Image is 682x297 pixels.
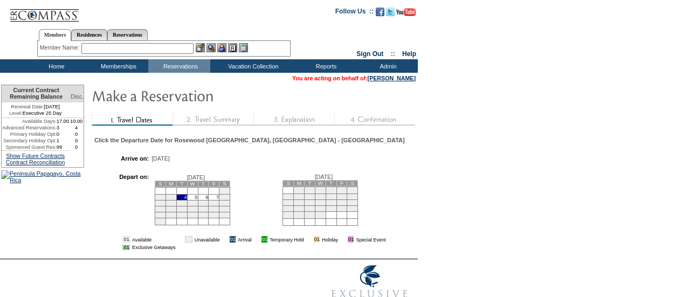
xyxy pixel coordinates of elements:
[9,110,23,116] span: Level:
[283,205,294,211] td: 21
[294,194,305,199] td: 8
[386,8,395,16] img: Follow us on Twitter
[94,137,405,143] div: Click the Departure Date for Rosewood [GEOGRAPHIC_DATA], [GEOGRAPHIC_DATA] - [GEOGRAPHIC_DATA]
[283,194,294,199] td: 7
[195,236,220,243] td: Unavailable
[107,29,148,40] a: Reservations
[386,11,395,17] a: Follow us on Twitter
[40,43,81,52] div: Member Name:
[100,155,149,162] td: Arrive on:
[92,85,307,106] img: Make Reservation
[195,195,197,200] a: 5
[209,206,219,212] td: 21
[238,236,252,243] td: Arrival
[86,59,148,73] td: Memberships
[347,199,358,205] td: 20
[326,199,336,205] td: 18
[1,170,84,183] img: Peninsula Papagayo, Costa Rica
[219,212,230,218] td: 29
[305,180,315,186] td: T
[347,180,358,186] td: S
[305,194,315,199] td: 9
[57,131,70,137] td: 0
[69,125,84,131] td: 4
[315,174,333,180] span: [DATE]
[219,194,230,200] td: 8
[219,206,230,212] td: 22
[294,211,305,218] td: 29
[2,85,69,102] td: Current Contract Remaining Balance
[71,29,107,40] a: Residences
[2,144,57,150] td: Sponsored Guest Res:
[283,199,294,205] td: 14
[198,206,209,212] td: 20
[305,199,315,205] td: 16
[305,211,315,218] td: 30
[305,187,315,194] td: 2
[57,137,70,144] td: 1
[196,43,205,52] img: b_edit.gif
[57,144,70,150] td: 99
[132,236,176,243] td: Available
[217,43,226,52] img: Impersonate
[92,114,173,126] img: step1_state2.gif
[187,200,198,206] td: 12
[2,110,69,118] td: Executive 25 Day
[326,180,336,186] td: T
[176,181,187,187] td: T
[336,205,347,211] td: 26
[315,187,326,194] td: 3
[2,137,57,144] td: Secondary Holiday Opt:
[155,181,166,187] td: S
[391,50,395,58] span: ::
[2,125,57,131] td: Advanced Reservations:
[314,236,320,243] td: 01
[39,29,72,41] a: Members
[239,43,248,52] img: b_calculator.gif
[315,194,326,199] td: 10
[11,103,44,110] span: Renewal Date:
[219,181,230,187] td: S
[326,205,336,211] td: 25
[315,180,326,186] td: W
[294,199,305,205] td: 15
[187,206,198,212] td: 19
[2,118,57,125] td: Available Days:
[24,59,86,73] td: Home
[6,153,65,159] a: Show Future Contracts
[356,59,418,73] td: Admin
[187,181,198,187] td: W
[155,200,166,206] td: 9
[166,181,177,187] td: M
[283,211,294,218] td: 28
[347,194,358,199] td: 13
[294,59,356,73] td: Reports
[261,236,267,243] td: 01
[209,212,219,218] td: 28
[347,187,358,194] td: 6
[294,180,305,186] td: M
[122,245,129,250] td: 01
[402,50,416,58] a: Help
[334,114,415,126] img: step4_state1.gif
[205,195,208,200] a: 6
[283,180,294,186] td: S
[176,200,187,206] td: 11
[177,237,183,242] img: i.gif
[326,194,336,199] td: 11
[69,144,84,150] td: 0
[155,194,166,200] td: 2
[254,237,259,242] img: i.gif
[155,206,166,212] td: 16
[209,200,219,206] td: 14
[187,212,198,218] td: 26
[356,50,383,58] a: Sign Out
[356,236,385,243] td: Special Event
[122,236,129,243] td: 01
[315,199,326,205] td: 17
[340,237,346,242] img: i.gif
[198,212,209,218] td: 27
[166,200,177,206] td: 10
[206,43,216,52] img: View
[2,102,69,110] td: [DATE]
